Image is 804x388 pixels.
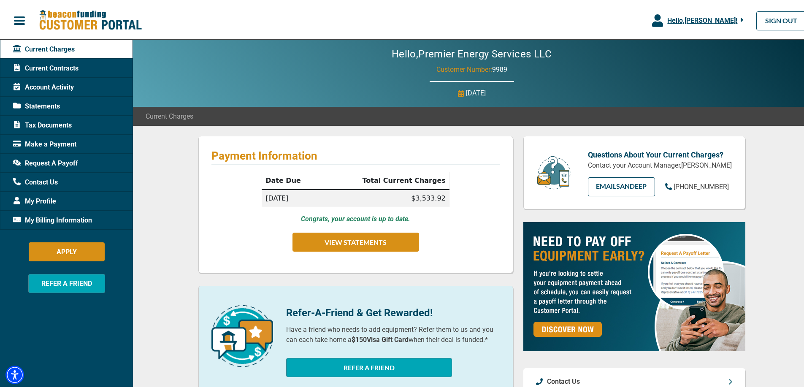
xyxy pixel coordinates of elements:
[13,100,60,110] span: Statements
[39,8,142,30] img: Beacon Funding Customer Portal Logo
[146,110,193,120] span: Current Charges
[211,304,273,365] img: refer-a-friend-icon.png
[322,188,449,206] td: $3,533.92
[13,81,74,91] span: Account Activity
[286,323,500,343] p: Have a friend who needs to add equipment? Refer them to us and you can each take home a when thei...
[665,180,729,190] a: [PHONE_NUMBER]
[13,195,56,205] span: My Profile
[588,159,732,169] p: Contact your Account Manager, [PERSON_NAME]
[535,154,573,189] img: customer-service.png
[262,188,322,206] td: [DATE]
[13,176,58,186] span: Contact Us
[588,147,732,159] p: Questions About Your Current Charges?
[28,272,105,291] button: REFER A FRIEND
[211,147,500,161] p: Payment Information
[436,64,492,72] span: Customer Number:
[13,62,79,72] span: Current Contracts
[13,119,72,129] span: Tax Documents
[366,46,577,59] h2: Hello, Premier Energy Services LLC
[286,356,452,375] button: REFER A FRIEND
[322,171,449,188] th: Total Current Charges
[674,181,729,189] span: [PHONE_NUMBER]
[286,304,500,319] p: Refer-A-Friend & Get Rewarded!
[466,87,486,97] p: [DATE]
[547,375,580,385] p: Contact Us
[492,64,507,72] span: 9989
[13,138,76,148] span: Make a Payment
[13,157,78,167] span: Request A Payoff
[5,364,24,383] div: Accessibility Menu
[667,15,737,23] span: Hello, [PERSON_NAME] !
[292,231,419,250] button: VIEW STATEMENTS
[262,171,322,188] th: Date Due
[29,241,105,260] button: APPLY
[13,43,75,53] span: Current Charges
[301,212,410,222] p: Congrats, your account is up to date.
[352,334,409,342] b: $150 Visa Gift Card
[13,214,92,224] span: My Billing Information
[588,176,655,195] a: EMAILSandeep
[523,220,745,350] img: payoff-ad-px.jpg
